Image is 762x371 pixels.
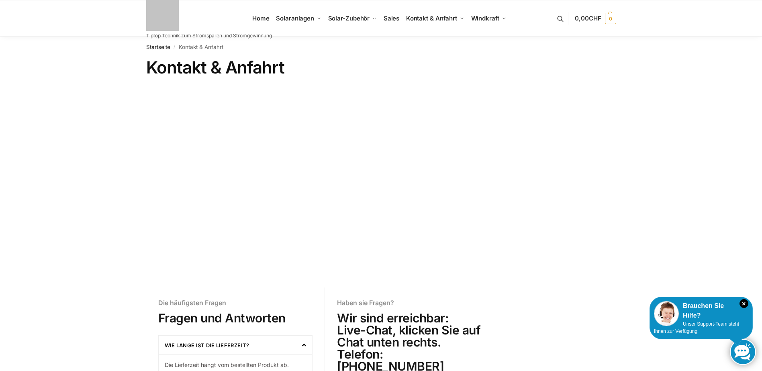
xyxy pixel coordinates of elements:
div: Wie lange ist die Lieferzeit? [159,336,313,354]
a: Startseite [146,44,170,50]
h2: Fragen und Antworten [158,312,313,324]
a: Kontakt & Anfahrt [402,0,468,37]
h1: Kontakt & Anfahrt [146,57,616,77]
a: 0,00CHF 0 [575,6,616,31]
span: Solaranlagen [276,14,314,22]
i: Schließen [740,299,748,308]
a: Solaranlagen [273,0,325,37]
span: Windkraft [471,14,499,22]
iframe: 3177 Laupen Bern Krankenhausweg 14 [80,88,682,267]
span: Sales [384,14,400,22]
img: Customer service [654,301,679,326]
nav: Breadcrumb [146,37,616,57]
span: Solar-Zubehör [328,14,370,22]
a: Sales [380,0,402,37]
span: / [170,44,179,51]
h6: Haben sie Fragen? [337,300,491,306]
span: 0 [605,13,616,24]
span: Kontakt & Anfahrt [406,14,457,22]
span: CHF [589,14,601,22]
a: Solar-Zubehör [325,0,380,37]
h6: Die häufigsten Fragen [158,300,313,306]
a: Windkraft [468,0,510,37]
a: Wie lange ist die Lieferzeit? [165,342,249,349]
div: Brauchen Sie Hilfe? [654,301,748,320]
span: Unser Support-Team steht Ihnen zur Verfügung [654,321,739,334]
span: 0,00 [575,14,601,22]
p: Tiptop Technik zum Stromsparen und Stromgewinnung [146,33,272,38]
